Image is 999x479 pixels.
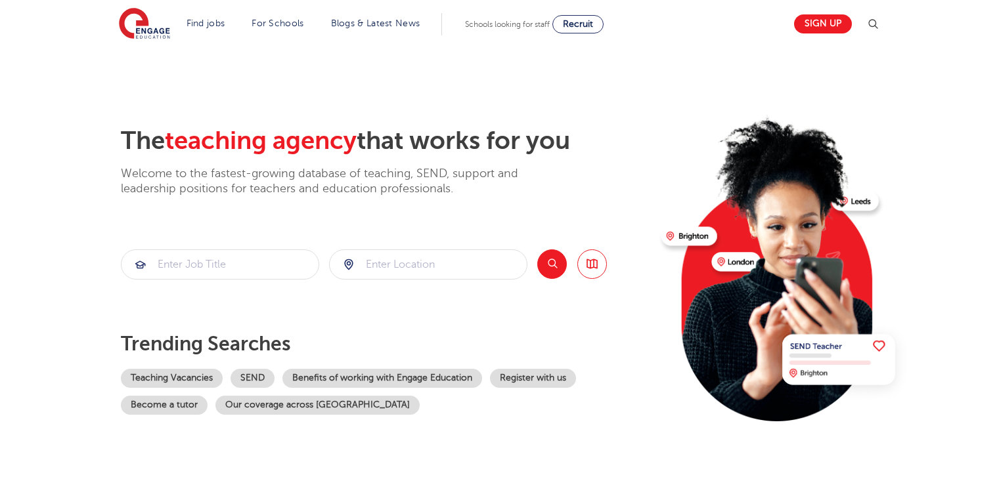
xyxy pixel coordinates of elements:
[187,18,225,28] a: Find jobs
[552,15,604,33] a: Recruit
[121,166,554,197] p: Welcome to the fastest-growing database of teaching, SEND, support and leadership positions for t...
[121,332,651,356] p: Trending searches
[165,127,357,155] span: teaching agency
[282,369,482,388] a: Benefits of working with Engage Education
[121,249,319,280] div: Submit
[331,18,420,28] a: Blogs & Latest News
[121,396,208,415] a: Become a tutor
[490,369,576,388] a: Register with us
[121,369,223,388] a: Teaching Vacancies
[122,250,319,279] input: Submit
[329,249,527,280] div: Submit
[121,126,651,156] h2: The that works for you
[465,20,550,29] span: Schools looking for staff
[252,18,303,28] a: For Schools
[215,396,420,415] a: Our coverage across [GEOGRAPHIC_DATA]
[231,369,275,388] a: SEND
[537,249,567,279] button: Search
[119,8,170,41] img: Engage Education
[563,19,593,29] span: Recruit
[794,14,852,33] a: Sign up
[330,250,527,279] input: Submit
